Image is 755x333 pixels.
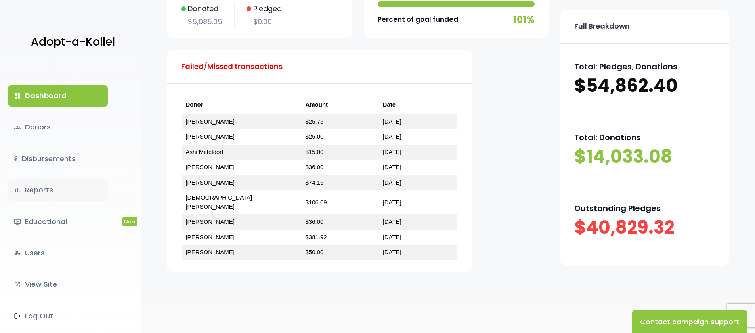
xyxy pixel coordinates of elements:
a: Ashi Mitteldorf [185,148,223,155]
p: $0.00 [247,15,282,28]
a: [DATE] [383,218,401,225]
p: Adopt-a-Kollel [31,32,115,52]
p: Total: Donations [574,130,715,145]
a: manage_accountsUsers [8,242,108,264]
a: $36.00 [305,218,323,225]
a: [PERSON_NAME] [185,249,234,255]
p: Failed/Missed transactions [181,60,283,73]
a: $Disbursements [8,148,108,169]
a: launchView Site [8,274,108,295]
span: New [122,217,137,226]
a: $381.92 [305,234,327,240]
a: $36.00 [305,164,323,170]
a: $74.16 [305,179,323,186]
th: Date [380,95,457,114]
p: $40,829.32 [574,215,715,240]
a: [DATE] [383,199,401,206]
a: Log Out [8,305,108,327]
a: [DATE] [383,234,401,240]
a: [PERSON_NAME] [185,218,234,225]
i: manage_accounts [14,249,21,257]
button: Contact campaign support [632,310,747,333]
a: ondemand_videoEducationalNew [8,211,108,232]
p: Total: Pledges, Donations [574,59,715,74]
p: Outstanding Pledges [574,201,715,215]
p: $5,085.05 [181,15,222,28]
a: bar_chartReports [8,179,108,201]
span: groups [14,124,21,131]
a: $25.75 [305,118,323,125]
p: Pledged [247,2,282,15]
i: dashboard [14,92,21,99]
a: [PERSON_NAME] [185,118,234,125]
p: $14,033.08 [574,145,715,169]
p: 101% [513,11,535,28]
a: $15.00 [305,148,323,155]
p: Donated [181,2,222,15]
a: [DATE] [383,148,401,155]
a: [PERSON_NAME] [185,179,234,186]
a: [PERSON_NAME] [185,234,234,240]
a: [PERSON_NAME] [185,164,234,170]
a: $106.09 [305,199,327,206]
a: $25.00 [305,133,323,140]
i: bar_chart [14,186,21,194]
a: [DATE] [383,133,401,140]
a: dashboardDashboard [8,85,108,107]
a: [DATE] [383,118,401,125]
a: [DATE] [383,179,401,186]
a: [DEMOGRAPHIC_DATA][PERSON_NAME] [185,194,252,210]
a: Adopt-a-Kollel [27,23,115,61]
i: $ [14,153,18,165]
a: [DATE] [383,249,401,255]
th: Amount [302,95,379,114]
a: [PERSON_NAME] [185,133,234,140]
p: $54,862.40 [574,74,715,98]
th: Donor [182,95,302,114]
i: launch [14,281,21,288]
p: Full Breakdown [574,20,630,32]
a: [DATE] [383,164,401,170]
i: ondemand_video [14,218,21,225]
a: $50.00 [305,249,323,255]
p: Percent of goal funded [378,13,458,26]
a: groupsDonors [8,116,108,138]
